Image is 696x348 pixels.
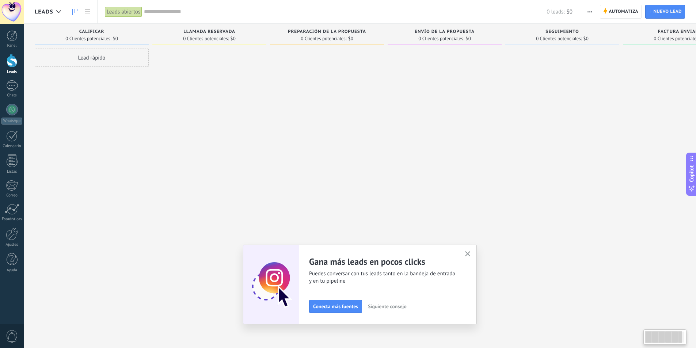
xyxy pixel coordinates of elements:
[301,37,346,41] span: 0 Clientes potenciales:
[365,301,410,312] button: Siguiente consejo
[509,29,616,35] div: Seguimiento
[348,37,353,41] span: $0
[35,8,53,15] span: Leads
[1,144,23,149] div: Calendario
[1,217,23,222] div: Estadísticas
[35,49,149,67] div: Lead rápido
[391,29,498,35] div: Envío de la propuesta
[309,256,456,267] h2: Gana más leads en pocos clicks
[415,29,475,34] span: Envío de la propuesta
[105,7,142,17] div: Leads abiertos
[600,5,642,19] a: Automatiza
[113,37,118,41] span: $0
[231,37,236,41] span: $0
[274,29,380,35] div: Preparación de la propuesta
[583,37,589,41] span: $0
[466,37,471,41] span: $0
[545,29,579,34] span: Seguimiento
[79,29,104,34] span: Calificar
[653,5,682,18] span: Nuevo lead
[609,5,638,18] span: Automatiza
[1,169,23,174] div: Listas
[1,118,22,125] div: WhatsApp
[156,29,263,35] div: Llamada reservada
[183,29,235,34] span: Llamada reservada
[1,70,23,74] div: Leads
[288,29,366,34] span: Preparación de la propuesta
[65,37,111,41] span: 0 Clientes potenciales:
[645,5,685,19] a: Nuevo lead
[313,304,358,309] span: Conecta más fuentes
[536,37,582,41] span: 0 Clientes potenciales:
[309,300,362,313] button: Conecta más fuentes
[309,270,456,285] span: Puedes conversar con tus leads tanto en la bandeja de entrada y en tu pipeline
[1,93,23,98] div: Chats
[688,165,695,182] span: Copilot
[1,43,23,48] div: Panel
[368,304,406,309] span: Siguiente consejo
[183,37,229,41] span: 0 Clientes potenciales:
[1,242,23,247] div: Ajustes
[1,193,23,198] div: Correo
[1,268,23,273] div: Ayuda
[567,8,573,15] span: $0
[38,29,145,35] div: Calificar
[547,8,564,15] span: 0 leads:
[418,37,464,41] span: 0 Clientes potenciales:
